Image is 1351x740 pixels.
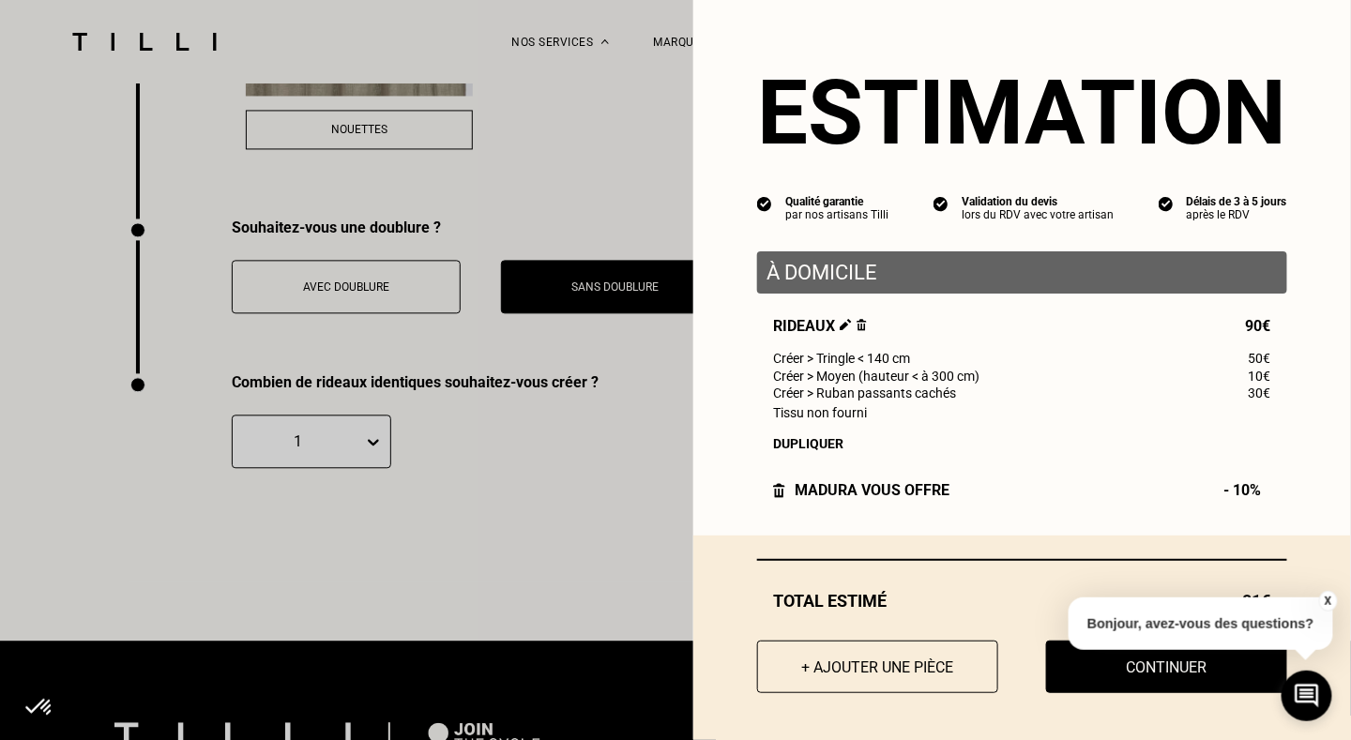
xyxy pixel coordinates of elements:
div: après le RDV [1187,208,1287,221]
span: Tissu non fourni [773,405,867,420]
span: 30€ [1249,385,1271,400]
img: icon list info [757,195,772,212]
span: Créer > Moyen (hauteur < à 300 cm) [773,369,979,384]
img: Éditer [840,319,852,331]
button: Continuer [1046,641,1287,693]
img: icon list info [1159,195,1174,212]
div: Qualité garantie [785,195,888,208]
span: Rideaux [773,317,867,335]
button: + Ajouter une pièce [757,641,998,693]
img: Supprimer [857,319,867,331]
img: icon list info [934,195,949,212]
span: 90€ [1246,317,1271,335]
p: Bonjour, avez-vous des questions? [1069,597,1333,650]
div: par nos artisans Tilli [785,208,888,221]
span: 10€ [1249,369,1271,384]
div: Madura vous offre [773,481,949,499]
div: lors du RDV avec votre artisan [962,208,1114,221]
p: À domicile [767,261,1278,284]
span: 50€ [1249,351,1271,366]
button: X [1318,591,1337,612]
div: Dupliquer [773,436,1271,451]
div: Validation du devis [962,195,1114,208]
section: Estimation [757,60,1287,165]
div: Total estimé [757,591,1287,611]
span: Créer > Ruban passants cachés [773,385,956,400]
div: Délais de 3 à 5 jours [1187,195,1287,208]
span: - 10% [1224,481,1271,499]
span: Créer > Tringle < 140 cm [773,351,910,366]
